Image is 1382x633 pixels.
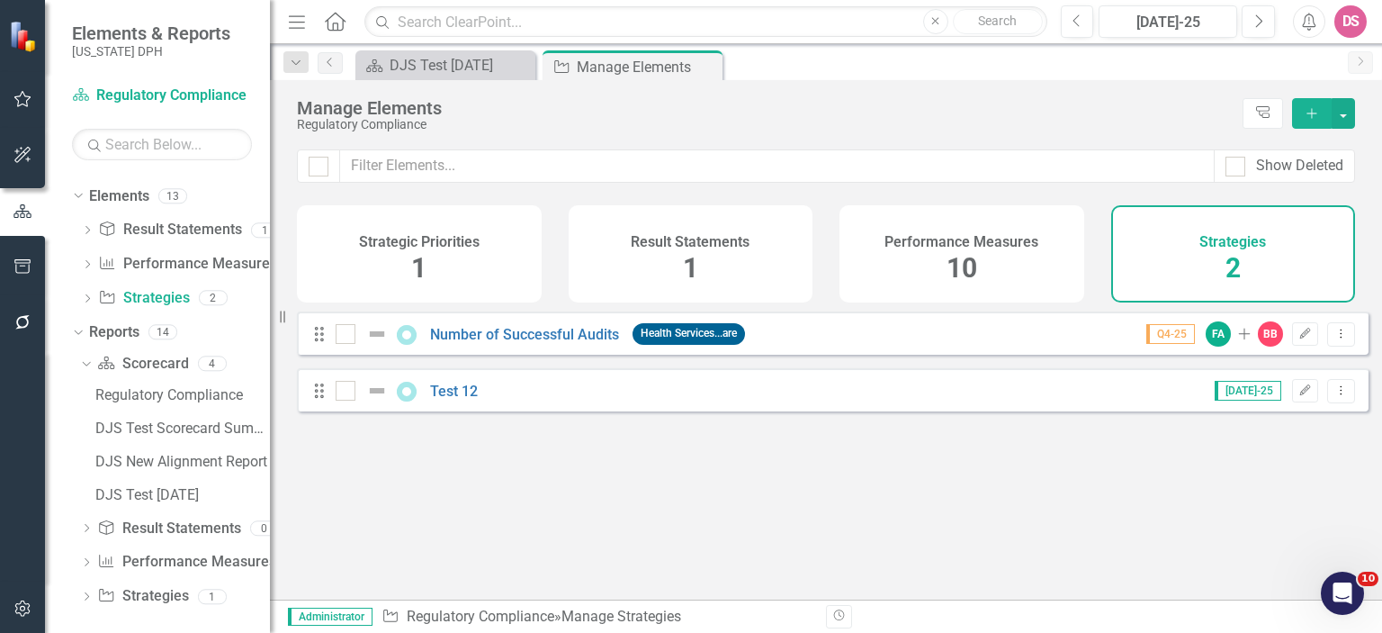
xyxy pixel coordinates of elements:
a: Result Statements [97,519,240,539]
a: Performance Measures [98,254,276,275]
div: 13 [158,188,187,203]
span: 10 [947,252,977,284]
a: DJS Test [DATE] [91,481,270,510]
div: Manage Elements [577,56,718,78]
a: DJS Test Scorecard Summary [91,414,270,443]
h4: Strategies [1199,234,1266,250]
img: ClearPoint Strategy [9,20,40,51]
div: 1 [251,222,280,238]
a: Regulatory Compliance [91,381,270,410]
h4: Performance Measures [884,234,1038,250]
input: Search Below... [72,129,252,160]
a: Elements [89,186,149,207]
div: [DATE]-25 [1105,12,1231,33]
h4: Strategic Priorities [359,234,480,250]
a: DJS New Alignment Report [91,448,270,476]
div: DJS Test [DATE] [95,487,270,503]
a: Strategies [98,288,189,309]
div: BB [1258,321,1283,347]
div: DJS Test [DATE] [390,54,531,77]
iframe: Intercom live chat [1321,572,1364,615]
div: 4 [198,356,227,371]
img: Not Defined [366,380,388,402]
input: Search ClearPoint... [364,6,1046,38]
input: Filter Elements... [339,149,1215,183]
a: Strategies [97,586,188,607]
span: Search [978,14,1017,28]
button: Search [953,9,1043,34]
a: Number of Successful Audits [430,326,619,343]
a: Performance Measures [97,552,275,573]
a: Result Statements [98,220,241,240]
div: FA [1206,321,1231,347]
span: Q4-25 [1146,324,1195,344]
span: 10 [1358,572,1378,586]
span: Elements & Reports [72,23,230,44]
div: Regulatory Compliance [95,387,270,403]
small: [US_STATE] DPH [72,44,230,59]
a: DJS Test [DATE] [360,54,531,77]
div: 1 [198,589,227,604]
div: 14 [148,325,177,340]
div: 2 [199,291,228,306]
h4: Result Statements [631,234,749,250]
span: Administrator [288,608,372,626]
span: [DATE]-25 [1215,381,1281,401]
div: 0 [250,520,279,536]
a: Reports [89,322,139,343]
button: DS [1334,5,1367,38]
a: Regulatory Compliance [72,86,252,106]
a: Scorecard [97,354,188,375]
a: Test 12 [430,383,478,400]
button: [DATE]-25 [1099,5,1237,38]
a: Regulatory Compliance [407,608,554,625]
span: 1 [411,252,426,284]
div: DJS Test Scorecard Summary [95,420,270,437]
div: » Manage Strategies [381,607,812,628]
div: Manage Elements [297,98,1234,118]
img: Not Defined [366,323,388,345]
div: Regulatory Compliance [297,118,1234,131]
span: 2 [1225,252,1241,284]
div: Show Deleted [1256,156,1343,176]
span: Health Services...are [633,323,745,344]
span: 1 [683,252,698,284]
div: DJS New Alignment Report [95,454,270,470]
